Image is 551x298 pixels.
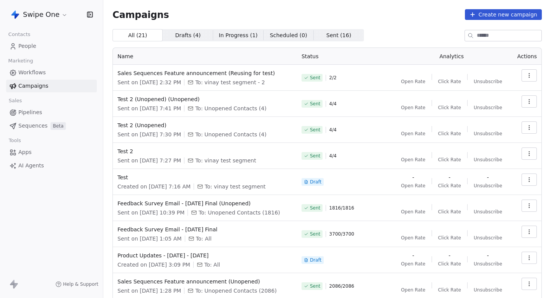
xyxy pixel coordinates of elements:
[117,226,292,233] span: Feedback Survey Email - [DATE] Final
[11,10,20,19] img: Swipe%20One%20Logo%201-1.svg
[401,131,425,137] span: Open Rate
[117,200,292,207] span: Feedback Survey Email - [DATE] Final (Unopened)
[112,9,169,20] span: Campaigns
[438,235,461,241] span: Click Rate
[18,162,44,170] span: AI Agents
[5,29,34,40] span: Contacts
[117,252,292,259] span: Product Updates - [DATE] - [DATE]
[438,183,461,189] span: Click Rate
[329,231,354,237] span: 3700 / 3700
[487,252,489,259] span: -
[401,287,425,293] span: Open Rate
[18,148,32,156] span: Apps
[474,209,502,215] span: Unsubscribe
[401,157,425,163] span: Open Rate
[6,106,97,119] a: Pipelines
[310,153,320,159] span: Sent
[474,157,502,163] span: Unsubscribe
[195,79,265,86] span: To: vinay test segment - 2
[393,48,511,65] th: Analytics
[438,105,461,111] span: Click Rate
[195,287,277,295] span: To: Unopened Contacts (2086)
[310,257,321,263] span: Draft
[55,281,98,287] a: Help & Support
[18,42,36,50] span: People
[6,120,97,132] a: SequencesBeta
[6,66,97,79] a: Workflows
[329,75,336,81] span: 2 / 2
[117,235,182,242] span: Sent on [DATE] 1:05 AM
[199,209,280,216] span: To: Unopened Contacts (1816)
[117,157,181,164] span: Sent on [DATE] 7:27 PM
[117,69,292,77] span: Sales Sequences Feature announcement (Reusing for test)
[487,174,489,181] span: -
[297,48,393,65] th: Status
[51,122,66,130] span: Beta
[474,261,502,267] span: Unsubscribe
[474,105,502,111] span: Unsubscribe
[401,235,425,241] span: Open Rate
[438,131,461,137] span: Click Rate
[474,79,502,85] span: Unsubscribe
[196,235,212,242] span: To: All
[438,79,461,85] span: Click Rate
[18,69,46,77] span: Workflows
[117,287,181,295] span: Sent on [DATE] 1:28 PM
[329,101,336,107] span: 4 / 4
[329,283,354,289] span: 2086 / 2086
[195,157,256,164] span: To: vinay test segment
[63,281,98,287] span: Help & Support
[205,183,266,190] span: To: vinay test segment
[474,235,502,241] span: Unsubscribe
[310,127,320,133] span: Sent
[195,131,266,138] span: To: Unopened Contacts (4)
[329,205,354,211] span: 1816 / 1816
[6,40,97,52] a: People
[474,131,502,137] span: Unsubscribe
[5,95,25,106] span: Sales
[219,31,258,39] span: In Progress ( 1 )
[117,174,292,181] span: Test
[195,105,266,112] span: To: Unopened Contacts (4)
[5,135,24,146] span: Tools
[465,9,542,20] button: Create new campaign
[23,10,60,20] span: Swipe One
[117,131,181,138] span: Sent on [DATE] 7:30 PM
[310,75,320,81] span: Sent
[511,48,541,65] th: Actions
[329,127,336,133] span: 4 / 4
[448,174,450,181] span: -
[6,80,97,92] a: Campaigns
[113,48,297,65] th: Name
[18,108,42,116] span: Pipelines
[438,209,461,215] span: Click Rate
[329,153,336,159] span: 4 / 4
[270,31,307,39] span: Scheduled ( 0 )
[438,261,461,267] span: Click Rate
[310,179,321,185] span: Draft
[117,278,292,285] span: Sales Sequences Feature announcement (Unopened)
[6,146,97,159] a: Apps
[401,209,425,215] span: Open Rate
[5,55,36,67] span: Marketing
[117,261,190,269] span: Created on [DATE] 3:09 PM
[310,231,320,237] span: Sent
[310,205,320,211] span: Sent
[18,122,47,130] span: Sequences
[401,183,425,189] span: Open Rate
[117,209,184,216] span: Sent on [DATE] 10:39 PM
[6,159,97,172] a: AI Agents
[438,287,461,293] span: Click Rate
[326,31,351,39] span: Sent ( 16 )
[117,79,181,86] span: Sent on [DATE] 2:32 PM
[412,252,414,259] span: -
[204,261,220,269] span: To: All
[448,252,450,259] span: -
[401,261,425,267] span: Open Rate
[175,31,201,39] span: Drafts ( 4 )
[9,8,69,21] button: Swipe One
[310,283,320,289] span: Sent
[18,82,48,90] span: Campaigns
[401,105,425,111] span: Open Rate
[117,121,292,129] span: Test 2 (Unopened)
